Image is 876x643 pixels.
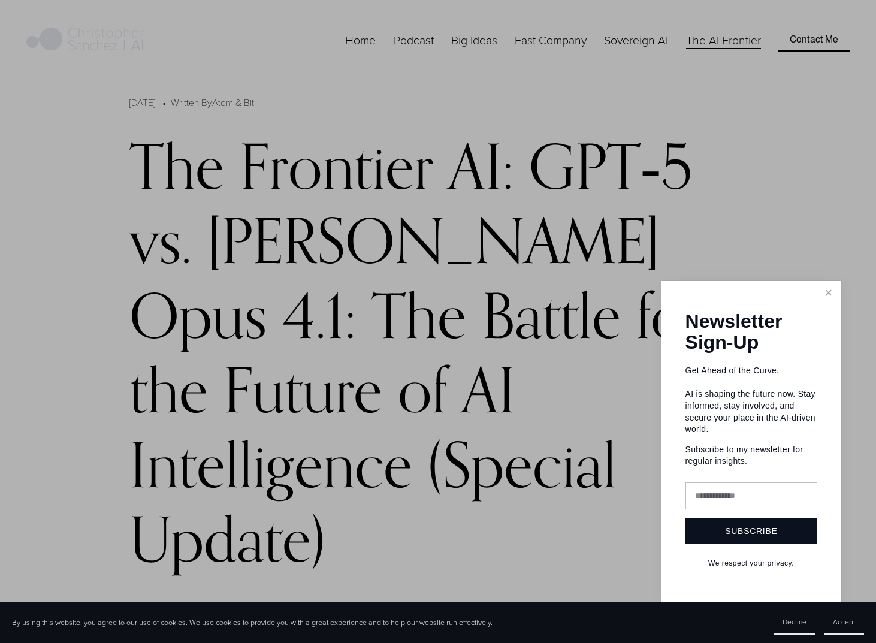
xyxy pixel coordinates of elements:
span: Decline [783,617,806,627]
h1: Newsletter Sign-Up [685,311,817,353]
span: Accept [833,617,855,627]
p: Get Ahead of the Curve. AI is shaping the future now. Stay informed, stay involved, and secure yo... [685,365,817,436]
span: Subscribe [725,526,777,536]
button: Decline [774,610,815,635]
button: Subscribe [685,518,817,544]
p: Subscribe to my newsletter for regular insights. [685,444,817,467]
p: By using this website, you agree to our use of cookies. We use cookies to provide you with a grea... [12,617,493,627]
a: Close [818,283,839,304]
button: Accept [824,610,864,635]
p: We respect your privacy. [685,559,817,569]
